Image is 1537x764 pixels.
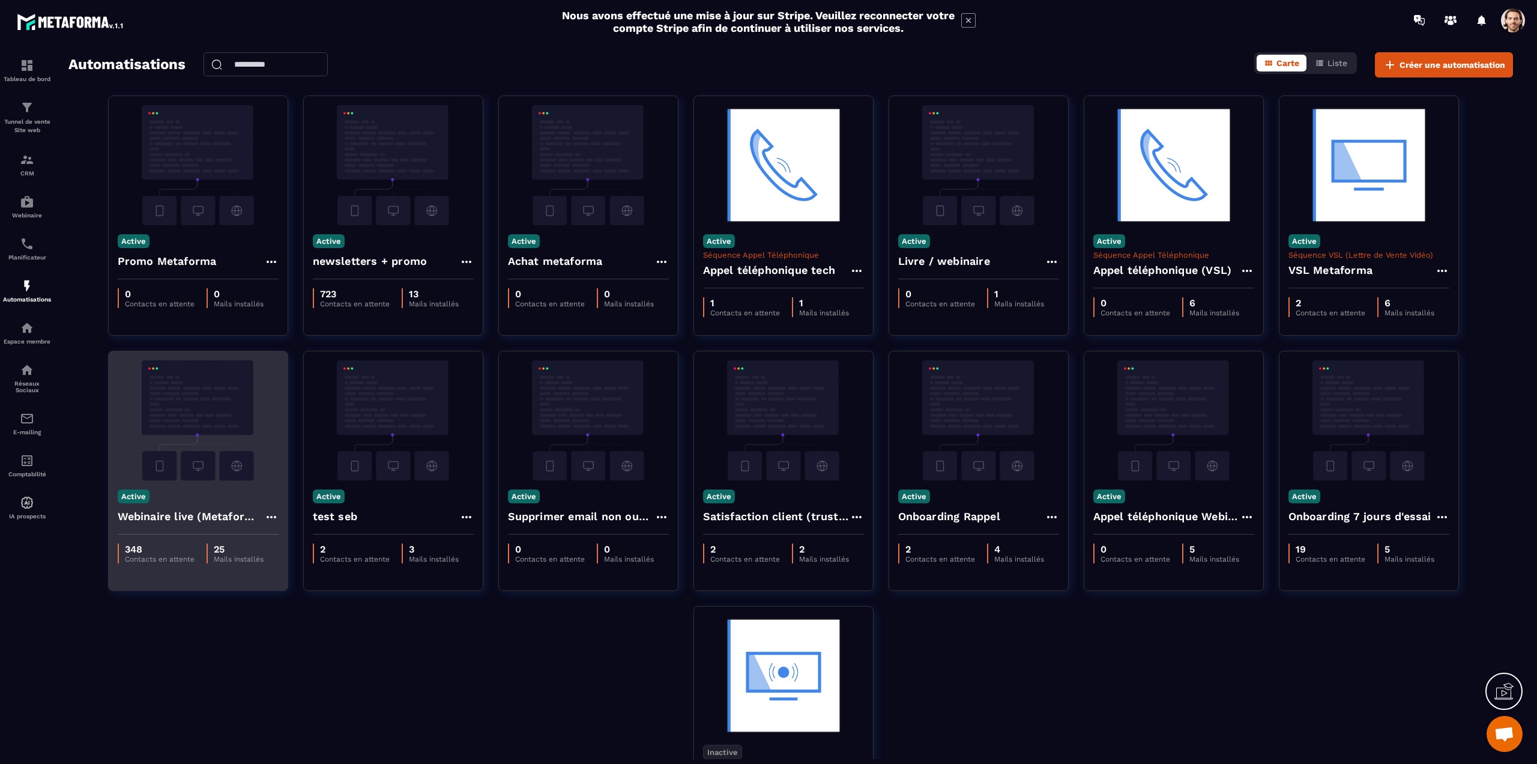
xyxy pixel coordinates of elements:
[118,508,264,525] h4: Webinaire live (Metaforma)
[3,513,51,520] p: IA prospects
[1385,544,1434,555] p: 5
[1288,234,1320,248] p: Active
[313,490,345,503] p: Active
[1189,555,1239,563] p: Mails installés
[1288,360,1449,481] img: automation-background
[214,288,264,300] p: 0
[3,338,51,345] p: Espace membre
[515,300,585,308] p: Contacts en attente
[3,354,51,402] a: social-networksocial-networkRéseaux Sociaux
[799,544,849,555] p: 2
[20,279,34,293] img: automations
[20,153,34,167] img: formation
[1189,309,1239,317] p: Mails installés
[703,490,735,503] p: Active
[604,288,654,300] p: 0
[118,234,149,248] p: Active
[20,411,34,426] img: email
[320,555,390,563] p: Contacts en attente
[1101,309,1170,317] p: Contacts en attente
[1101,544,1170,555] p: 0
[515,288,585,300] p: 0
[3,212,51,219] p: Webinaire
[898,105,1059,225] img: automation-background
[994,288,1044,300] p: 1
[703,745,742,760] p: Inactive
[313,105,474,225] img: automation-background
[905,544,975,555] p: 2
[1093,360,1254,481] img: automation-background
[313,360,474,481] img: automation-background
[1308,55,1354,71] button: Liste
[994,555,1044,563] p: Mails installés
[703,262,836,279] h4: Appel téléphonique tech
[17,11,125,32] img: logo
[710,555,780,563] p: Contacts en attente
[515,555,585,563] p: Contacts en attente
[1296,555,1365,563] p: Contacts en attente
[313,234,345,248] p: Active
[1296,544,1365,555] p: 19
[125,300,195,308] p: Contacts en attente
[703,105,864,225] img: automation-background
[1189,544,1239,555] p: 5
[118,105,279,225] img: automation-background
[68,52,186,77] h2: Automatisations
[20,321,34,335] img: automations
[1288,250,1449,259] p: Séquence VSL (Lettre de Vente Vidéo)
[1385,309,1434,317] p: Mails installés
[905,300,975,308] p: Contacts en attente
[118,253,217,270] h4: Promo Metaforma
[1296,309,1365,317] p: Contacts en attente
[898,490,930,503] p: Active
[320,300,390,308] p: Contacts en attente
[508,105,669,225] img: automation-background
[1288,105,1449,225] img: automation-background
[20,195,34,209] img: automations
[3,186,51,228] a: automationsautomationsWebinaire
[1093,262,1232,279] h4: Appel téléphonique (VSL)
[214,544,264,555] p: 25
[20,58,34,73] img: formation
[3,144,51,186] a: formationformationCRM
[20,363,34,377] img: social-network
[703,616,864,736] img: automation-background
[1288,262,1373,279] h4: VSL Metaforma
[799,297,849,309] p: 1
[3,49,51,91] a: formationformationTableau de bord
[1101,555,1170,563] p: Contacts en attente
[703,360,864,481] img: automation-background
[1101,297,1170,309] p: 0
[3,228,51,270] a: schedulerschedulerPlanificateur
[508,253,603,270] h4: Achat metaforma
[20,496,34,510] img: automations
[994,544,1044,555] p: 4
[1093,490,1125,503] p: Active
[1189,297,1239,309] p: 6
[905,555,975,563] p: Contacts en attente
[313,253,427,270] h4: newsletters + promo
[214,300,264,308] p: Mails installés
[703,508,850,525] h4: Satisfaction client (trustpilot)
[799,309,849,317] p: Mails installés
[710,544,780,555] p: 2
[1093,250,1254,259] p: Séquence Appel Téléphonique
[118,360,279,481] img: automation-background
[1385,297,1434,309] p: 6
[313,508,358,525] h4: test seb
[1093,105,1254,225] img: automation-background
[898,253,990,270] h4: Livre / webinaire
[409,288,459,300] p: 13
[3,444,51,487] a: accountantaccountantComptabilité
[703,250,864,259] p: Séquence Appel Téléphonique
[1288,508,1431,525] h4: Onboarding 7 jours d'essai
[3,118,51,135] p: Tunnel de vente Site web
[703,234,735,248] p: Active
[3,254,51,261] p: Planificateur
[515,544,585,555] p: 0
[508,360,669,481] img: automation-background
[1288,490,1320,503] p: Active
[1276,58,1299,68] span: Carte
[1400,59,1505,71] span: Créer une automatisation
[20,453,34,468] img: accountant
